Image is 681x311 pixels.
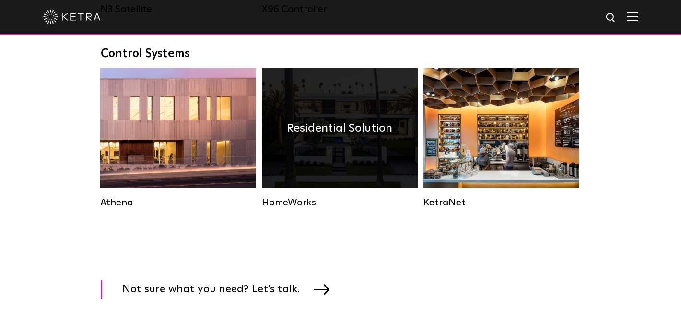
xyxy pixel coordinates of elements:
[100,197,256,208] div: Athena
[605,12,617,24] img: search icon
[101,47,580,61] div: Control Systems
[101,280,341,299] a: Not sure what you need? Let's talk.
[627,12,638,21] img: Hamburger%20Nav.svg
[314,284,329,295] img: arrow
[122,280,314,299] span: Not sure what you need? Let's talk.
[262,68,418,208] a: HomeWorks Residential Solution
[100,68,256,208] a: Athena Commercial Solution
[423,68,579,208] a: KetraNet Legacy System
[262,197,418,208] div: HomeWorks
[287,119,392,137] h4: Residential Solution
[423,197,579,208] div: KetraNet
[43,10,101,24] img: ketra-logo-2019-white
